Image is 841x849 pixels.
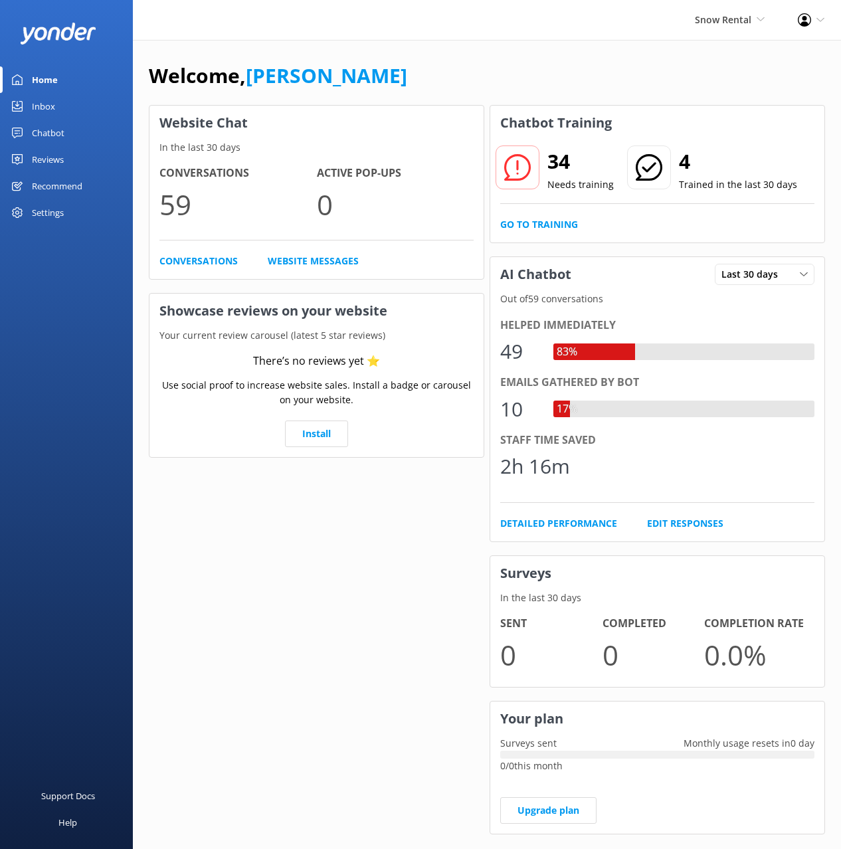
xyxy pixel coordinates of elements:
[500,432,814,449] div: Staff time saved
[490,556,824,591] h3: Surveys
[500,632,603,677] p: 0
[603,615,705,632] h4: Completed
[500,317,814,334] div: Helped immediately
[32,120,64,146] div: Chatbot
[58,809,77,836] div: Help
[547,177,614,192] p: Needs training
[149,106,484,140] h3: Website Chat
[721,267,786,282] span: Last 30 days
[159,165,317,182] h4: Conversations
[32,199,64,226] div: Settings
[159,378,474,408] p: Use social proof to increase website sales. Install a badge or carousel on your website.
[490,591,824,605] p: In the last 30 days
[32,146,64,173] div: Reviews
[553,343,581,361] div: 83%
[647,516,723,531] a: Edit Responses
[553,401,581,418] div: 17%
[317,182,474,227] p: 0
[500,450,570,482] div: 2h 16m
[704,632,806,677] p: 0.0 %
[500,615,603,632] h4: Sent
[149,140,484,155] p: In the last 30 days
[159,182,317,227] p: 59
[695,13,751,26] span: Snow Rental
[490,736,567,751] p: Surveys sent
[603,632,705,677] p: 0
[317,165,474,182] h4: Active Pop-ups
[490,257,581,292] h3: AI Chatbot
[490,292,824,306] p: Out of 59 conversations
[41,783,95,809] div: Support Docs
[246,62,407,89] a: [PERSON_NAME]
[500,759,814,773] p: 0 / 0 this month
[268,254,359,268] a: Website Messages
[500,374,814,391] div: Emails gathered by bot
[679,145,797,177] h2: 4
[159,254,238,268] a: Conversations
[500,335,540,367] div: 49
[149,294,484,328] h3: Showcase reviews on your website
[32,66,58,93] div: Home
[285,421,348,447] a: Install
[500,393,540,425] div: 10
[149,328,484,343] p: Your current review carousel (latest 5 star reviews)
[500,217,578,232] a: Go to Training
[253,353,380,370] div: There’s no reviews yet ⭐
[149,60,407,92] h1: Welcome,
[547,145,614,177] h2: 34
[490,702,824,736] h3: Your plan
[704,615,806,632] h4: Completion Rate
[679,177,797,192] p: Trained in the last 30 days
[674,736,824,751] p: Monthly usage resets in 0 day
[32,173,82,199] div: Recommend
[500,516,617,531] a: Detailed Performance
[32,93,55,120] div: Inbox
[20,23,96,45] img: yonder-white-logo.png
[500,797,597,824] a: Upgrade plan
[490,106,622,140] h3: Chatbot Training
